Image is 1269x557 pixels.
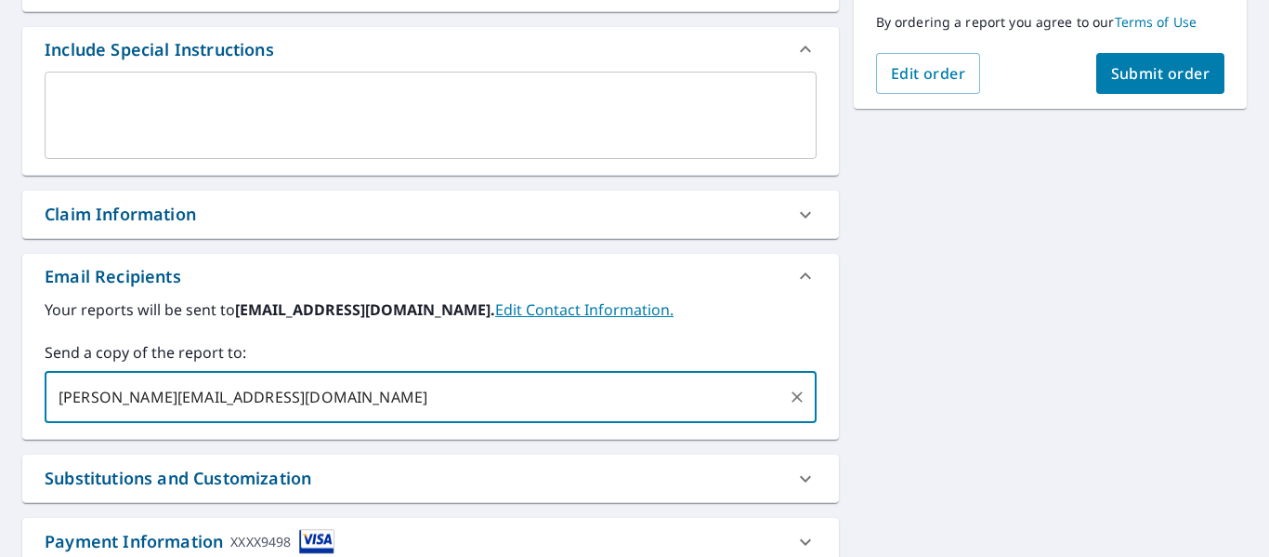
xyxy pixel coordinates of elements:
div: Claim Information [22,191,839,238]
div: Substitutions and Customization [45,466,311,491]
div: Email Recipients [22,254,839,298]
a: Terms of Use [1115,13,1197,31]
button: Clear [784,384,810,410]
div: Payment Information [45,529,334,554]
div: Claim Information [45,202,196,227]
p: By ordering a report you agree to our [876,14,1224,31]
div: Email Recipients [45,264,181,289]
div: Include Special Instructions [45,37,274,62]
span: Edit order [891,63,966,84]
span: Submit order [1111,63,1210,84]
div: Substitutions and Customization [22,455,839,502]
button: Edit order [876,53,981,94]
button: Submit order [1096,53,1225,94]
div: Include Special Instructions [22,27,839,72]
label: Your reports will be sent to [45,298,817,321]
a: EditContactInfo [495,299,674,320]
b: [EMAIL_ADDRESS][DOMAIN_NAME]. [235,299,495,320]
div: XXXX9498 [230,529,291,554]
img: cardImage [299,529,334,554]
label: Send a copy of the report to: [45,341,817,364]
